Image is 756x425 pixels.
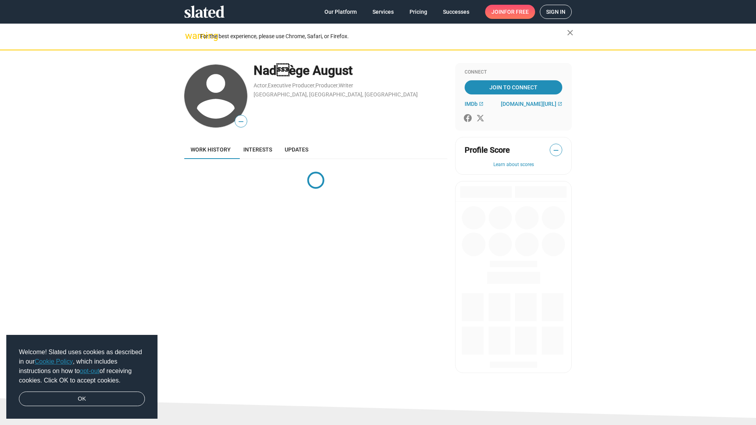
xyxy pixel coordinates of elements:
mat-icon: warning [185,31,195,41]
span: Welcome! Slated uses cookies as described in our , which includes instructions on how to of recei... [19,347,145,385]
a: Actor [254,82,267,89]
a: Sign in [540,5,572,19]
div: For the best experience, please use Chrome, Safari, or Firefox. [200,31,567,42]
a: opt-out [80,368,100,374]
span: for free [504,5,529,19]
span: Join [491,5,529,19]
a: Services [366,5,400,19]
span: Work history [191,146,231,153]
span: — [235,116,247,127]
mat-icon: open_in_new [558,102,562,106]
button: Learn about scores [465,162,562,168]
a: dismiss cookie message [19,392,145,407]
span: , [338,84,339,88]
div: cookieconsent [6,335,157,419]
a: Cookie Policy [35,358,73,365]
span: IMDb [465,101,478,107]
a: IMDb [465,101,484,107]
span: , [267,84,268,88]
span: Services [372,5,394,19]
span: Updates [285,146,308,153]
div: Connect [465,69,562,76]
a: Work history [184,140,237,159]
span: — [550,145,562,155]
div: Nadège August [254,62,447,79]
span: Join To Connect [466,80,561,94]
a: Writer [339,82,353,89]
a: [DOMAIN_NAME][URL] [501,101,562,107]
a: Executive Producer [268,82,315,89]
a: Producer [315,82,338,89]
a: Pricing [403,5,434,19]
a: Updates [278,140,315,159]
span: Sign in [546,5,565,18]
span: Pricing [409,5,427,19]
mat-icon: close [565,28,575,37]
span: Successes [443,5,469,19]
a: Successes [437,5,476,19]
a: Our Platform [318,5,363,19]
a: Joinfor free [485,5,535,19]
span: [DOMAIN_NAME][URL] [501,101,556,107]
span: Profile Score [465,145,510,155]
span: Interests [243,146,272,153]
span: Our Platform [324,5,357,19]
a: [GEOGRAPHIC_DATA], [GEOGRAPHIC_DATA], [GEOGRAPHIC_DATA] [254,91,418,98]
a: Interests [237,140,278,159]
mat-icon: open_in_new [479,102,484,106]
a: Join To Connect [465,80,562,94]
